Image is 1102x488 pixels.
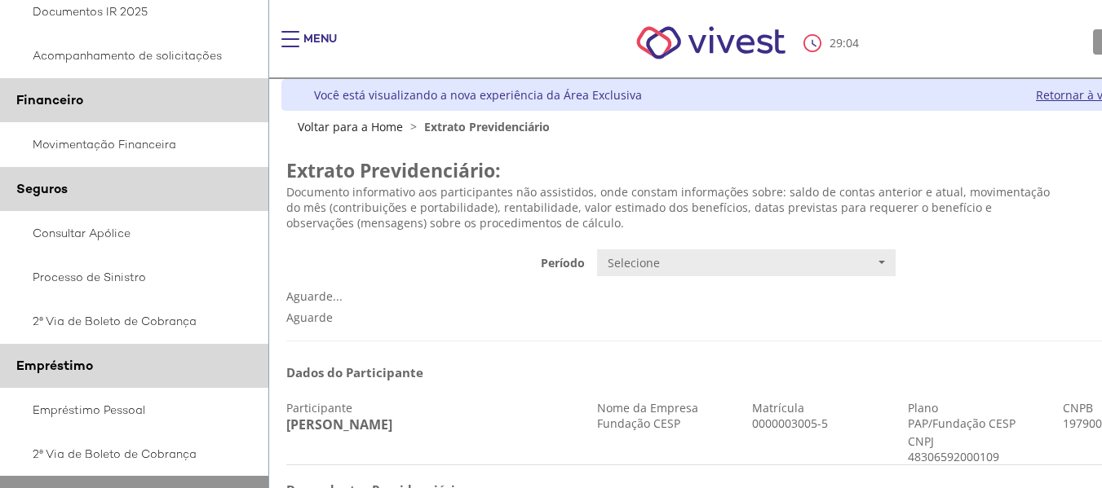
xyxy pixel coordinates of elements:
[406,119,421,134] span: >
[597,249,896,277] button: Selecione
[908,433,973,449] div: CNPJ
[908,415,1051,431] div: PAP/Fundação CESP
[286,400,585,415] div: Participante
[908,449,973,464] div: 48306592000109
[846,35,859,51] span: 04
[908,400,1051,415] div: Plano
[298,119,403,134] a: Voltar para a Home
[16,91,83,108] span: Financeiro
[752,400,896,415] div: Matrícula
[286,310,333,325] span: Aguarde
[16,357,93,374] span: Empréstimo
[16,180,68,197] span: Seguros
[286,184,1051,231] p: Documento informativo aos participantes não assistidos, onde constam informações sobre: saldo de ...
[314,87,642,103] div: Você está visualizando a nova experiência da Área Exclusiva
[281,249,591,270] label: Período
[608,255,874,271] span: Selecione
[286,415,392,433] span: [PERSON_NAME]
[424,119,550,134] span: Extrato Previdenciário
[830,35,843,51] span: 29
[803,34,862,52] div: :
[752,415,896,431] div: 0000003005-5
[597,400,741,415] div: Nome da Empresa
[618,8,803,77] img: Vivest
[303,31,337,64] div: Menu
[597,415,741,431] div: Fundação CESP
[286,157,1051,184] h2: Extrato Previdenciário:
